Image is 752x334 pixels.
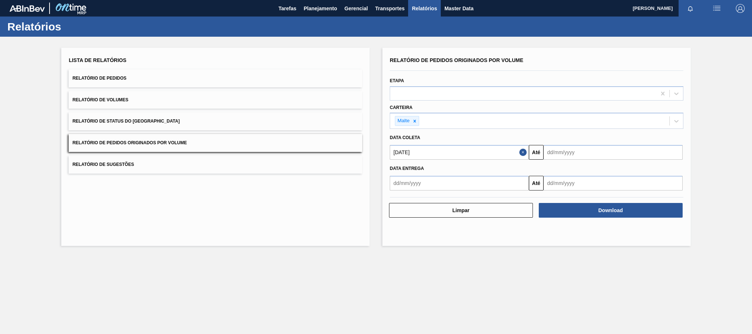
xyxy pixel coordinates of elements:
[69,134,362,152] button: Relatório de Pedidos Originados por Volume
[390,135,420,140] span: Data coleta
[72,76,126,81] span: Relatório de Pedidos
[69,57,126,63] span: Lista de Relatórios
[390,105,413,110] label: Carteira
[712,4,721,13] img: userActions
[395,116,411,126] div: Malte
[72,97,128,102] span: Relatório de Volumes
[444,4,473,13] span: Master Data
[544,176,683,190] input: dd/mm/yyyy
[544,145,683,160] input: dd/mm/yyyy
[10,5,45,12] img: TNhmsLtSVTkK8tSr43FrP2fwEKptu5GPRR3wAAAABJRU5ErkJggg==
[345,4,368,13] span: Gerencial
[375,4,404,13] span: Transportes
[412,4,437,13] span: Relatórios
[69,112,362,130] button: Relatório de Status do [GEOGRAPHIC_DATA]
[389,203,533,218] button: Limpar
[69,91,362,109] button: Relatório de Volumes
[519,145,529,160] button: Close
[736,4,745,13] img: Logout
[279,4,297,13] span: Tarefas
[390,78,404,83] label: Etapa
[69,69,362,87] button: Relatório de Pedidos
[529,145,544,160] button: Até
[390,176,529,190] input: dd/mm/yyyy
[390,145,529,160] input: dd/mm/yyyy
[529,176,544,190] button: Até
[390,166,424,171] span: Data entrega
[679,3,702,14] button: Notificações
[72,119,179,124] span: Relatório de Status do [GEOGRAPHIC_DATA]
[390,57,523,63] span: Relatório de Pedidos Originados por Volume
[72,140,187,145] span: Relatório de Pedidos Originados por Volume
[7,22,138,31] h1: Relatórios
[72,162,134,167] span: Relatório de Sugestões
[304,4,337,13] span: Planejamento
[69,156,362,174] button: Relatório de Sugestões
[539,203,683,218] button: Download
